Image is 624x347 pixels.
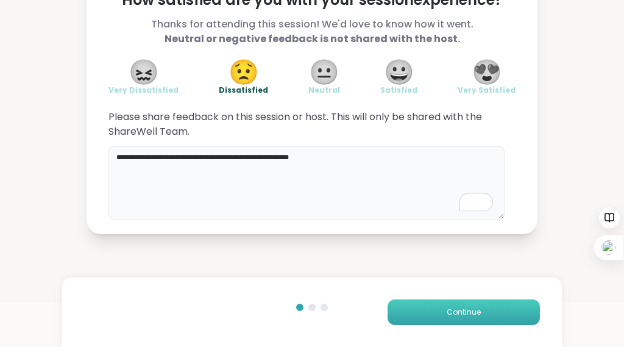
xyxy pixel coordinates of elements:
span: Dissatisfied [219,85,268,95]
span: 😐 [309,61,339,83]
span: 😍 [472,61,502,83]
span: 😟 [229,61,259,83]
span: 😖 [129,61,159,83]
span: Please share feedback on this session or host. This will only be shared with the ShareWell Team. [108,110,516,139]
textarea: To enrich screen reader interactions, please activate Accessibility in Grammarly extension settings [108,146,505,220]
span: 😀 [384,61,414,83]
span: Neutral [308,85,340,95]
span: Satisfied [380,85,417,95]
span: Very Satisfied [458,85,516,95]
b: Neutral or negative feedback is not shared with the host. [165,32,460,46]
span: Very Dissatisfied [108,85,179,95]
span: Thanks for attending this session! We'd love to know how it went. [108,17,516,46]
